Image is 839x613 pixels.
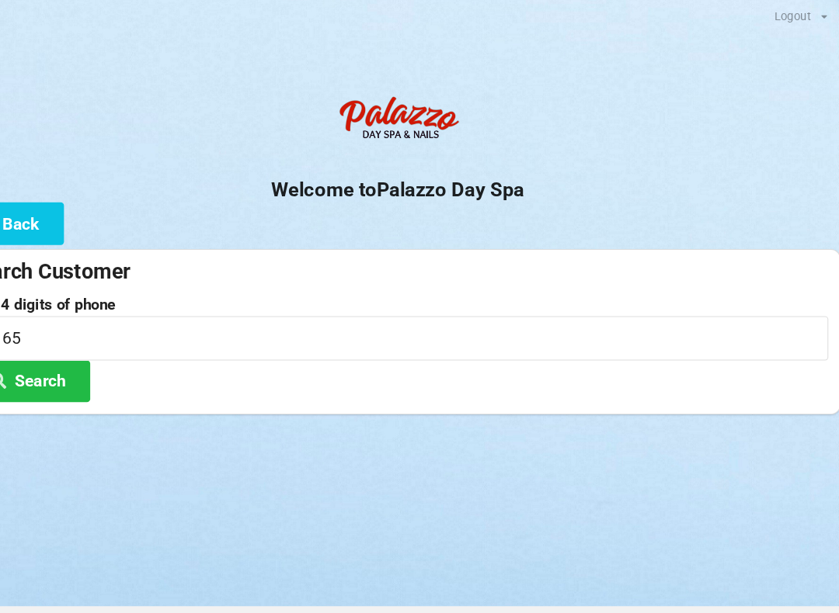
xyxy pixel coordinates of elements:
button: Search [12,343,128,383]
div: Search Customer [12,246,827,272]
label: Last 4 digits of phone [12,282,827,298]
span: S [396,588,403,601]
div: Logout [776,12,811,23]
input: 0000 [12,301,827,342]
b: uick tart ystem v 5.0.8 [366,587,493,602]
img: favicon.ico [346,587,362,602]
img: PalazzoDaySpaNails-Logo.png [357,85,482,147]
span: Q [366,588,374,601]
span: S [420,588,427,601]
